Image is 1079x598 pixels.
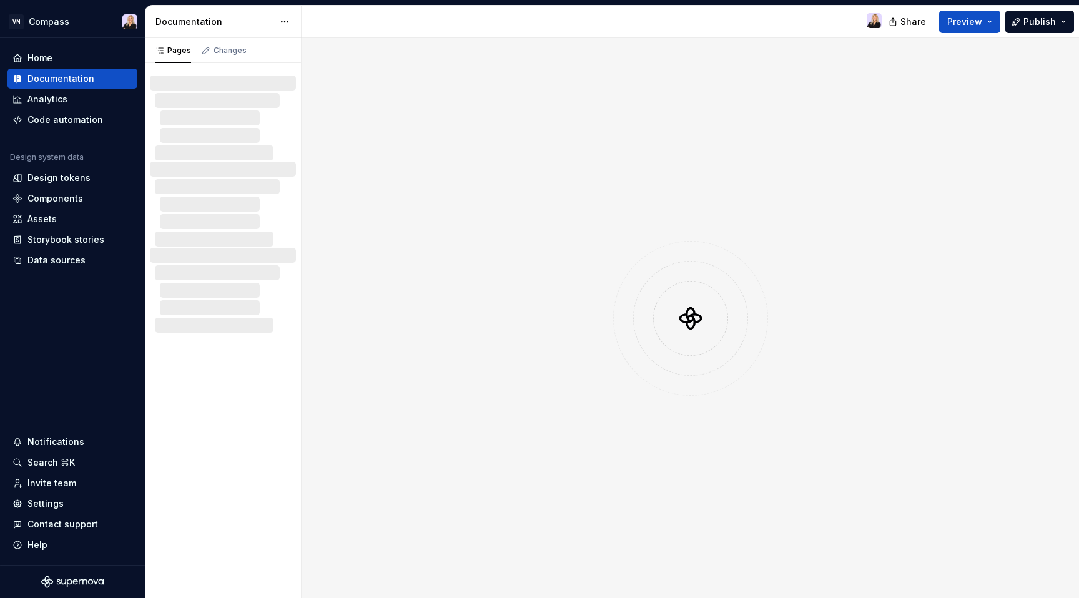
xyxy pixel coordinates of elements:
div: Analytics [27,93,67,105]
div: Help [27,539,47,551]
div: Invite team [27,477,76,489]
a: Analytics [7,89,137,109]
div: Storybook stories [27,233,104,246]
img: Kristina Gudim [122,14,137,29]
img: Kristina Gudim [867,13,882,28]
button: Search ⌘K [7,453,137,473]
a: Home [7,48,137,68]
button: Publish [1005,11,1074,33]
div: Assets [27,213,57,225]
button: Help [7,535,137,555]
div: Home [27,52,52,64]
div: Documentation [27,72,94,85]
div: Contact support [27,518,98,531]
span: Preview [947,16,982,28]
div: VN [9,14,24,29]
div: Code automation [27,114,103,126]
a: Data sources [7,250,137,270]
div: Design tokens [27,172,91,184]
svg: Supernova Logo [41,576,104,588]
a: Design tokens [7,168,137,188]
a: Assets [7,209,137,229]
div: Settings [27,498,64,510]
a: Invite team [7,473,137,493]
div: Changes [214,46,247,56]
a: Documentation [7,69,137,89]
span: Publish [1023,16,1056,28]
button: Contact support [7,514,137,534]
a: Code automation [7,110,137,130]
div: Notifications [27,436,84,448]
span: Share [900,16,926,28]
button: Notifications [7,432,137,452]
div: Search ⌘K [27,456,75,469]
a: Components [7,189,137,208]
a: Storybook stories [7,230,137,250]
a: Settings [7,494,137,514]
button: VNCompassKristina Gudim [2,8,142,35]
div: Design system data [10,152,84,162]
div: Compass [29,16,69,28]
button: Preview [939,11,1000,33]
button: Share [882,11,934,33]
div: Pages [155,46,191,56]
div: Documentation [155,16,273,28]
div: Components [27,192,83,205]
div: Data sources [27,254,86,267]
